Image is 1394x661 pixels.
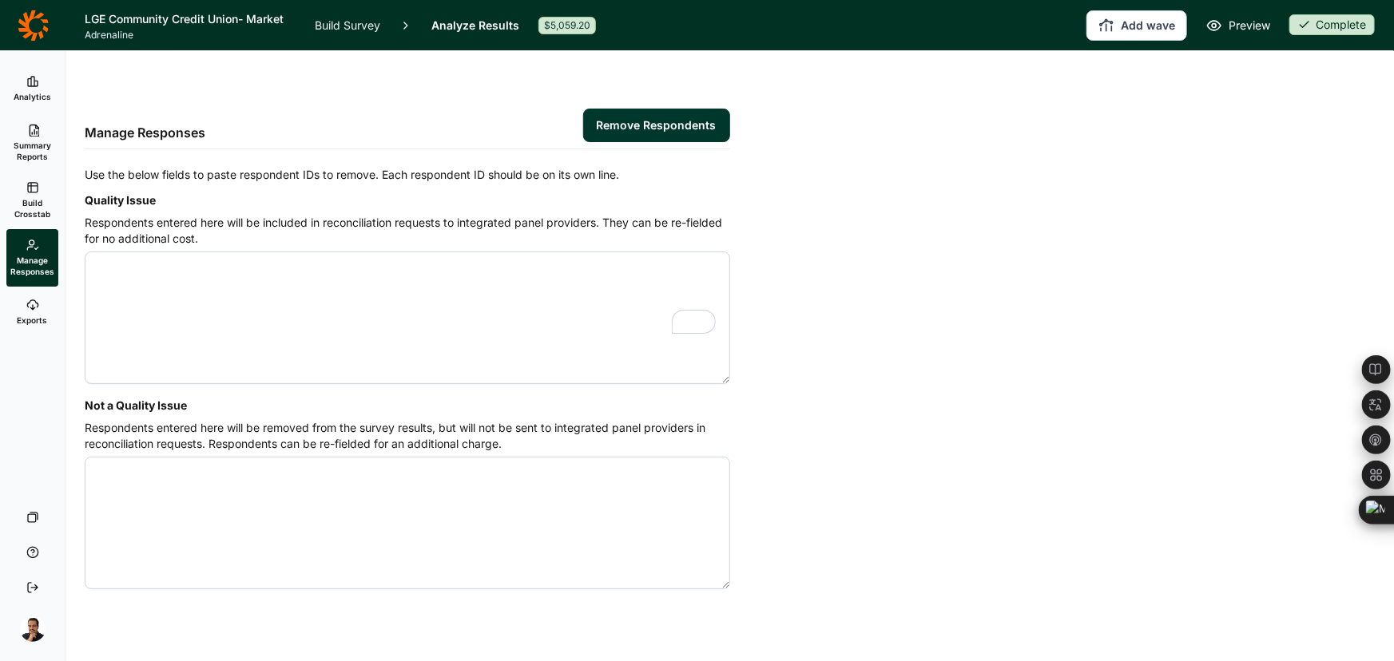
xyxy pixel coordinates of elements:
a: Summary Reports [6,114,58,172]
button: Add wave [1086,10,1187,41]
p: Use the below fields to paste respondent IDs to remove. Each respondent ID should be on its own l... [85,165,730,184]
img: amg06m4ozjtcyqqhuw5b.png [20,616,46,642]
a: Analytics [6,63,58,114]
p: Respondents entered here will be included in reconciliation requests to integrated panel provider... [85,215,730,247]
span: Manage Responses [10,255,54,277]
h2: Manage Responses [85,123,205,142]
div: $5,059.20 [538,17,596,34]
label: Quality Issue [85,193,156,207]
p: Respondents entered here will be removed from the survey results, but will not be sent to integra... [85,420,730,452]
h1: LGE Community Credit Union- Market [85,10,296,29]
span: Analytics [14,91,51,102]
button: Complete [1289,14,1375,37]
div: Complete [1289,14,1375,35]
span: Build Crosstab [13,197,52,220]
textarea: To enrich screen reader interactions, please activate Accessibility in Grammarly extension settings [85,251,730,384]
span: Summary Reports [13,140,52,162]
span: Preview [1229,16,1270,35]
a: Manage Responses [6,229,58,287]
button: Remove Respondents [583,109,730,142]
span: Exports [18,315,48,326]
a: Build Crosstab [6,172,58,229]
label: Not a Quality Issue [85,398,187,412]
a: Exports [6,287,58,338]
a: Preview [1206,16,1270,35]
span: Adrenaline [85,29,296,42]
